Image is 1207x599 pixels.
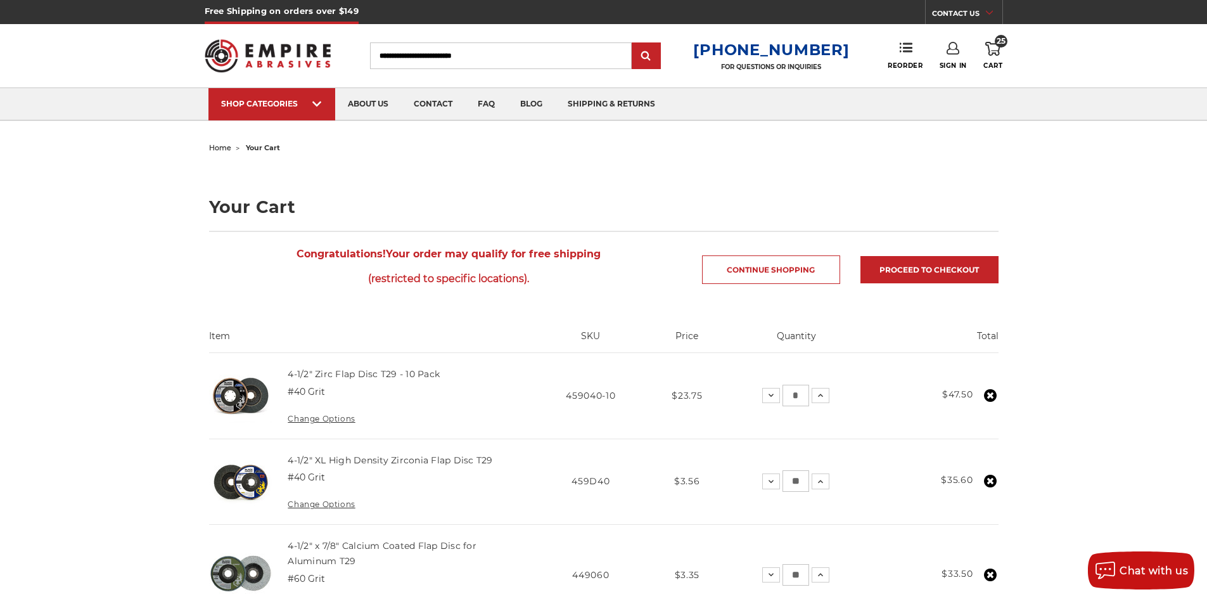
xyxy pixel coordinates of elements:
[888,42,923,69] a: Reorder
[702,255,840,284] a: Continue Shopping
[209,450,272,513] img: 4-1/2" XL High Density Zirconia Flap Disc T29
[693,63,849,71] p: FOR QUESTIONS OR INQUIRIES
[653,330,720,352] th: Price
[940,61,967,70] span: Sign In
[860,256,999,283] a: Proceed to checkout
[209,198,999,216] h1: Your Cart
[983,42,1002,70] a: 25 Cart
[288,414,355,423] a: Change Options
[983,61,1002,70] span: Cart
[888,61,923,70] span: Reorder
[288,385,325,399] dd: #40 Grit
[674,475,700,487] span: $3.56
[942,568,973,579] strong: $33.50
[209,143,231,152] a: home
[205,31,331,81] img: Empire Abrasives
[401,88,465,120] a: contact
[221,99,323,108] div: SHOP CATEGORIES
[288,454,492,466] a: 4-1/2" XL High Density Zirconia Flap Disc T29
[675,569,700,581] span: $3.35
[782,564,809,586] input: 4-1/2" x 7/8" Calcium Coated Flap Disc for Aluminum T29 Quantity:
[782,470,809,492] input: 4-1/2" XL High Density Zirconia Flap Disc T29 Quantity:
[1088,551,1194,589] button: Chat with us
[209,266,689,291] span: (restricted to specific locations).
[566,390,615,401] span: 459040-10
[942,389,973,400] strong: $47.50
[941,474,973,486] strong: $35.60
[693,41,849,59] a: [PHONE_NUMBER]
[782,385,809,406] input: 4-1/2" Zirc Flap Disc T29 - 10 Pack Quantity:
[209,330,528,352] th: Item
[932,6,1002,24] a: CONTACT US
[634,44,659,69] input: Submit
[288,540,476,567] a: 4-1/2" x 7/8" Calcium Coated Flap Disc for Aluminum T29
[555,88,668,120] a: shipping & returns
[288,368,440,380] a: 4-1/2" Zirc Flap Disc T29 - 10 Pack
[1120,565,1188,577] span: Chat with us
[465,88,508,120] a: faq
[720,330,872,352] th: Quantity
[528,330,653,352] th: SKU
[672,390,702,401] span: $23.75
[288,572,325,586] dd: #60 Grit
[297,248,386,260] strong: Congratulations!
[209,364,272,428] img: 4-1/2" Zirc Flap Disc T29 - 10 Pack
[572,569,609,581] span: 449060
[209,242,689,291] span: Your order may qualify for free shipping
[246,143,280,152] span: your cart
[508,88,555,120] a: blog
[288,471,325,484] dd: #40 Grit
[872,330,998,352] th: Total
[335,88,401,120] a: about us
[572,475,610,487] span: 459D40
[288,499,355,509] a: Change Options
[995,35,1007,48] span: 25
